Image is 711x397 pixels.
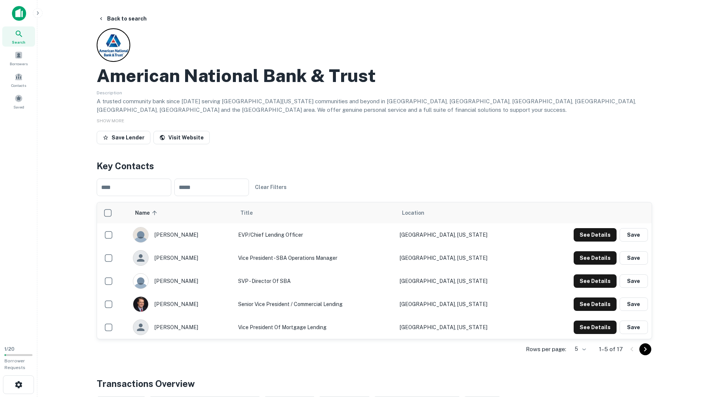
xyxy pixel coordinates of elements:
td: [GEOGRAPHIC_DATA], [US_STATE] [396,223,533,246]
img: 9c8pery4andzj6ohjkjp54ma2 [133,274,148,289]
th: Title [234,202,396,223]
span: Location [402,208,424,217]
a: Visit Website [153,131,210,144]
button: See Details [574,228,617,242]
button: Save [620,251,648,265]
button: Back to search [95,12,150,25]
a: Saved [2,91,35,111]
h4: Key Contacts [97,159,652,173]
td: [GEOGRAPHIC_DATA], [US_STATE] [396,270,533,293]
div: 5 [569,344,587,355]
iframe: Chat Widget [674,313,711,349]
div: [PERSON_NAME] [133,227,231,243]
h2: American National Bank & Trust [97,65,376,86]
button: Save [620,228,648,242]
span: Borrower Requests [4,358,25,370]
td: Vice President - SBA Operations Manager [234,246,396,270]
button: Go to next page [639,343,651,355]
p: Rows per page: [526,345,566,354]
span: Description [97,90,122,95]
th: Location [396,202,533,223]
h4: Transactions Overview [97,377,195,390]
button: Save [620,297,648,311]
td: [GEOGRAPHIC_DATA], [US_STATE] [396,246,533,270]
button: Save [620,321,648,334]
span: SHOW MORE [97,118,124,123]
th: Name [129,202,234,223]
p: A trusted community bank since [DATE] serving [GEOGRAPHIC_DATA][US_STATE] communities and beyond ... [97,97,652,114]
td: EVP/Chief Lending Officer [234,223,396,246]
div: [PERSON_NAME] [133,273,231,289]
div: [PERSON_NAME] [133,250,231,266]
button: Clear Filters [252,180,290,194]
button: See Details [574,321,617,334]
span: Saved [13,104,24,110]
img: 1517722593447 [133,297,148,312]
td: [GEOGRAPHIC_DATA], [US_STATE] [396,316,533,339]
a: Borrowers [2,48,35,68]
span: Name [135,208,159,217]
span: Search [12,39,25,45]
img: capitalize-icon.png [12,6,26,21]
div: [PERSON_NAME] [133,296,231,312]
a: Search [2,26,35,47]
td: SVP - Director of SBA [234,270,396,293]
td: [GEOGRAPHIC_DATA], [US_STATE] [396,293,533,316]
button: Save Lender [97,131,150,144]
span: Borrowers [10,61,28,67]
button: Save [620,274,648,288]
button: See Details [574,251,617,265]
img: 1c5u578iilxfi4m4dvc4q810q [133,227,148,242]
span: 1 / 20 [4,346,15,352]
div: [PERSON_NAME] [133,319,231,335]
button: See Details [574,297,617,311]
span: Contacts [11,82,26,88]
td: Senior Vice President / Commercial Lending [234,293,396,316]
span: Title [240,208,262,217]
button: See Details [574,274,617,288]
a: Contacts [2,70,35,90]
div: scrollable content [97,202,652,339]
td: Vice President of Mortgage Lending [234,316,396,339]
p: 1–5 of 17 [599,345,623,354]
